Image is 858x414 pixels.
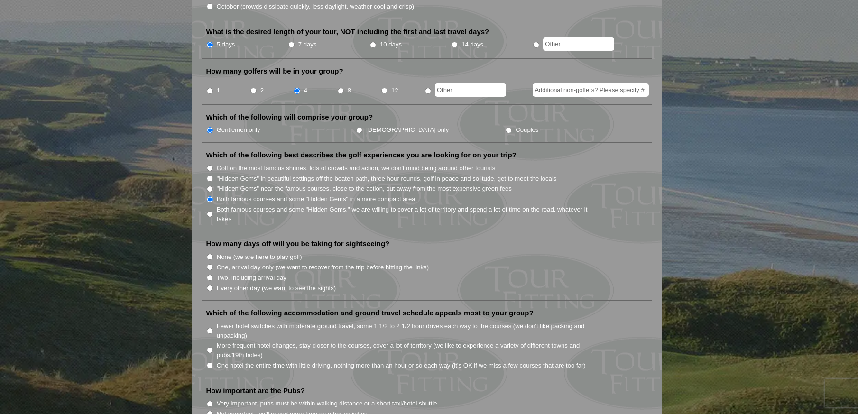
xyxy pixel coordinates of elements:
[217,252,302,262] label: None (we are here to play golf)
[206,112,373,122] label: Which of the following will comprise your group?
[206,66,343,76] label: How many golfers will be in your group?
[217,184,512,193] label: "Hidden Gems" near the famous courses, close to the action, but away from the most expensive gree...
[217,205,598,223] label: Both famous courses and some "Hidden Gems," we are willing to cover a lot of territory and spend ...
[217,40,235,49] label: 5 days
[217,125,260,135] label: Gentlemen only
[461,40,483,49] label: 14 days
[348,86,351,95] label: 8
[533,83,649,97] input: Additional non-golfers? Please specify #
[391,86,398,95] label: 12
[217,194,415,204] label: Both famous courses and some "Hidden Gems" in a more compact area
[206,150,517,160] label: Which of the following best describes the golf experiences you are looking for on your trip?
[217,2,415,11] label: October (crowds dissipate quickly, less daylight, weather cool and crisp)
[217,322,598,340] label: Fewer hotel switches with moderate ground travel, some 1 1/2 to 2 1/2 hour drives each way to the...
[260,86,264,95] label: 2
[380,40,402,49] label: 10 days
[516,125,538,135] label: Couples
[217,361,586,370] label: One hotel the entire time with little driving, nothing more than an hour or so each way (it’s OK ...
[217,273,286,283] label: Two, including arrival day
[217,174,557,184] label: "Hidden Gems" in beautiful settings off the beaten path, three hour rounds, golf in peace and sol...
[217,284,336,293] label: Every other day (we want to see the sights)
[206,239,390,248] label: How many days off will you be taking for sightseeing?
[304,86,307,95] label: 4
[206,308,534,318] label: Which of the following accommodation and ground travel schedule appeals most to your group?
[217,263,429,272] label: One, arrival day only (we want to recover from the trip before hitting the links)
[217,164,496,173] label: Golf on the most famous shrines, lots of crowds and action, we don't mind being around other tour...
[217,86,220,95] label: 1
[298,40,317,49] label: 7 days
[206,27,489,37] label: What is the desired length of your tour, NOT including the first and last travel days?
[366,125,449,135] label: [DEMOGRAPHIC_DATA] only
[543,37,614,51] input: Other
[217,399,437,408] label: Very important, pubs must be within walking distance or a short taxi/hotel shuttle
[435,83,506,97] input: Other
[206,386,305,396] label: How important are the Pubs?
[217,341,598,359] label: More frequent hotel changes, stay closer to the courses, cover a lot of territory (we like to exp...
